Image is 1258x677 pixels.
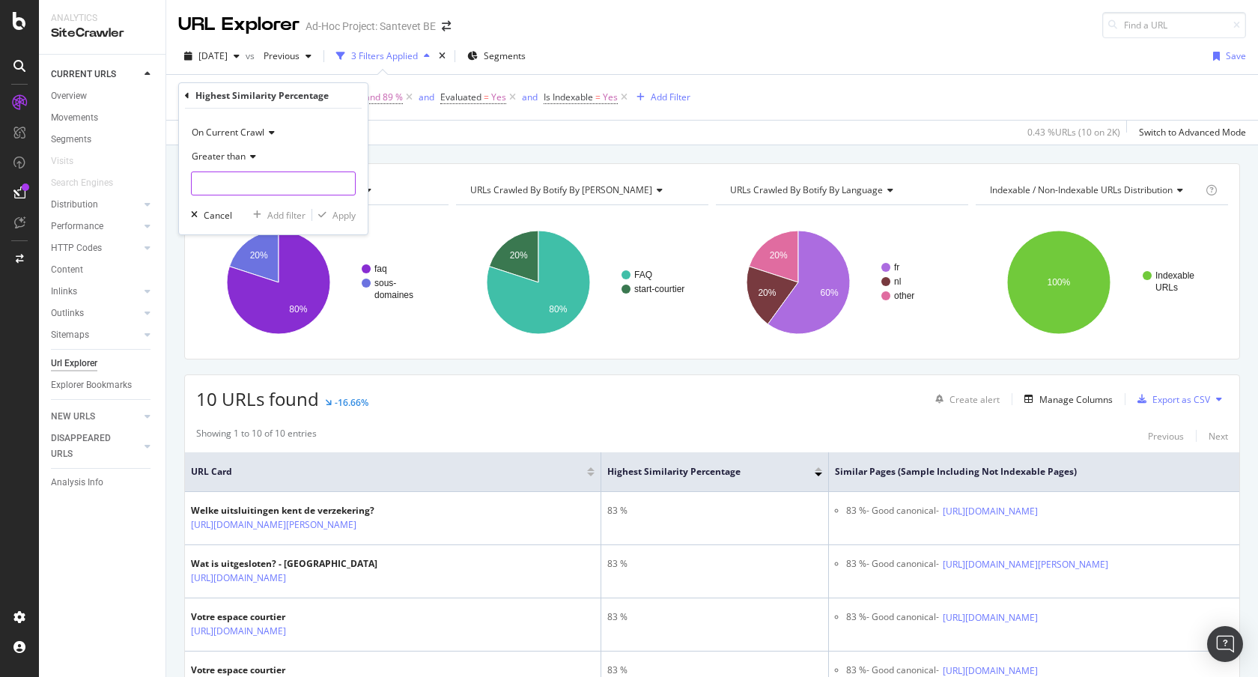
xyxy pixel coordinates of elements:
span: vs [246,49,258,62]
text: URLs [1155,282,1178,293]
div: Sitemaps [51,327,89,343]
text: fr [894,262,899,273]
div: Ad-Hoc Project: Santevet BE [306,19,436,34]
div: Movements [51,110,98,126]
div: 0.43 % URLs ( 10 on 2K ) [1027,126,1120,139]
text: 100% [1048,277,1071,288]
button: Switch to Advanced Mode [1133,121,1246,145]
span: Is Indexable [544,91,593,103]
span: = [484,91,489,103]
div: CURRENT URLS [51,67,116,82]
button: Next [1209,427,1228,445]
text: FAQ [634,270,652,280]
span: Previous [258,49,300,62]
div: Performance [51,219,103,234]
span: Yes [603,87,618,108]
a: NEW URLS [51,409,140,425]
a: Search Engines [51,175,128,191]
div: Inlinks [51,284,77,300]
span: 75 % and 89 % [342,87,403,108]
div: Manage Columns [1039,393,1113,406]
span: Highest Similarity Percentage [607,465,792,479]
a: DISAPPEARED URLS [51,431,140,462]
div: 83 % [607,664,822,677]
div: URL Explorer [178,12,300,37]
button: Add filter [247,207,306,222]
div: 83 % - Good canonical - [846,504,939,519]
text: 80% [549,304,567,315]
a: Movements [51,110,155,126]
a: Visits [51,154,88,169]
input: Find a URL [1102,12,1246,38]
span: URL Card [191,465,583,479]
text: 80% [289,304,307,315]
div: 83 % - Good canonical - [846,610,939,625]
text: other [894,291,914,301]
a: Sitemaps [51,327,140,343]
span: Evaluated [440,91,481,103]
span: On Current Crawl [192,126,264,139]
text: 20% [250,250,268,261]
div: Votre espace courtier [191,610,318,624]
text: domaines [374,290,413,300]
div: and [419,91,434,103]
div: Outlinks [51,306,84,321]
span: Greater than [192,150,246,163]
text: 20% [510,250,528,261]
span: URLs Crawled By Botify By [PERSON_NAME] [470,183,652,196]
div: Highest Similarity Percentage [195,89,329,102]
div: Search Engines [51,175,113,191]
div: Next [1209,430,1228,443]
a: Segments [51,132,155,148]
a: Content [51,262,155,278]
div: SiteCrawler [51,25,154,42]
a: HTTP Codes [51,240,140,256]
div: Analysis Info [51,475,103,491]
div: Explorer Bookmarks [51,377,132,393]
div: 3 Filters Applied [351,49,418,62]
text: start-courtier [634,284,684,294]
div: Visits [51,154,73,169]
button: Add Filter [630,88,690,106]
div: arrow-right-arrow-left [442,21,451,31]
span: 2025 Sep. 4th [198,49,228,62]
div: 83 % [607,504,822,517]
div: Export as CSV [1152,393,1210,406]
button: Segments [461,44,532,68]
div: Apply [332,209,356,222]
a: Distribution [51,197,140,213]
span: = [595,91,601,103]
div: Add Filter [651,91,690,103]
h4: URLs Crawled By Botify By language [727,178,955,202]
div: Welke uitsluitingen kent de verzekering? [191,504,389,517]
button: Previous [258,44,317,68]
div: NEW URLS [51,409,95,425]
a: Explorer Bookmarks [51,377,155,393]
svg: A chart. [716,217,965,347]
div: -16.66% [335,396,368,409]
span: Segments [484,49,526,62]
a: CURRENT URLS [51,67,140,82]
div: Distribution [51,197,98,213]
div: Url Explorer [51,356,97,371]
button: 3 Filters Applied [330,44,436,68]
a: Performance [51,219,140,234]
a: Inlinks [51,284,140,300]
div: times [436,49,449,64]
button: and [522,90,538,104]
button: Previous [1148,427,1184,445]
a: [URL][DOMAIN_NAME] [191,624,286,639]
div: Add filter [267,209,306,222]
svg: A chart. [976,217,1228,347]
div: 83 % [607,557,822,571]
span: URLs Crawled By Botify By language [730,183,883,196]
div: A chart. [196,217,446,347]
div: Overview [51,88,87,104]
button: and [419,90,434,104]
span: Indexable / Non-Indexable URLs distribution [990,183,1173,196]
a: [URL][DOMAIN_NAME] [943,610,1038,625]
div: Cancel [204,209,232,222]
text: 20% [770,250,788,261]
